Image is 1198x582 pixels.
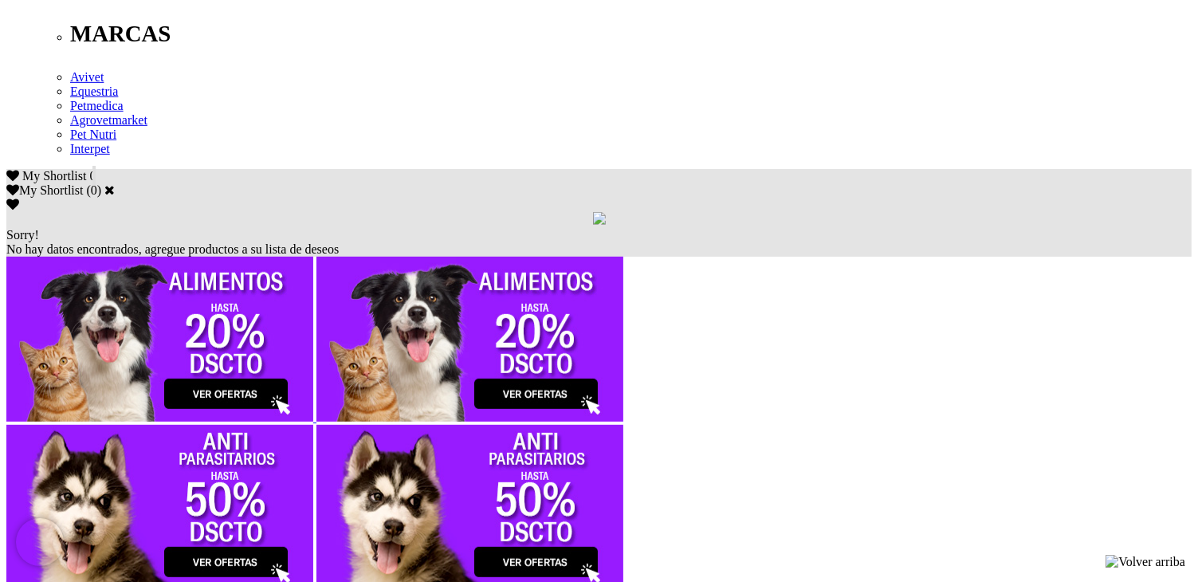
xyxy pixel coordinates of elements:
[104,183,115,196] a: Cerrar
[70,85,118,98] a: Equestria
[16,518,64,566] iframe: Brevo live chat
[1106,555,1185,569] img: Volver arriba
[89,169,96,183] span: 0
[6,257,313,422] img: banner
[70,70,104,84] a: Avivet
[70,21,1192,47] p: MARCAS
[70,128,116,141] a: Pet Nutri
[91,183,97,197] label: 0
[70,142,110,155] a: Interpet
[593,212,606,225] img: loading.gif
[6,228,1192,257] div: No hay datos encontrados, agregue productos a su lista de deseos
[70,99,124,112] a: Petmedica
[70,113,147,127] a: Agrovetmarket
[6,183,83,197] label: My Shortlist
[6,228,39,242] span: Sorry!
[22,169,86,183] span: My Shortlist
[316,257,623,422] img: banner
[86,183,101,197] span: ( )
